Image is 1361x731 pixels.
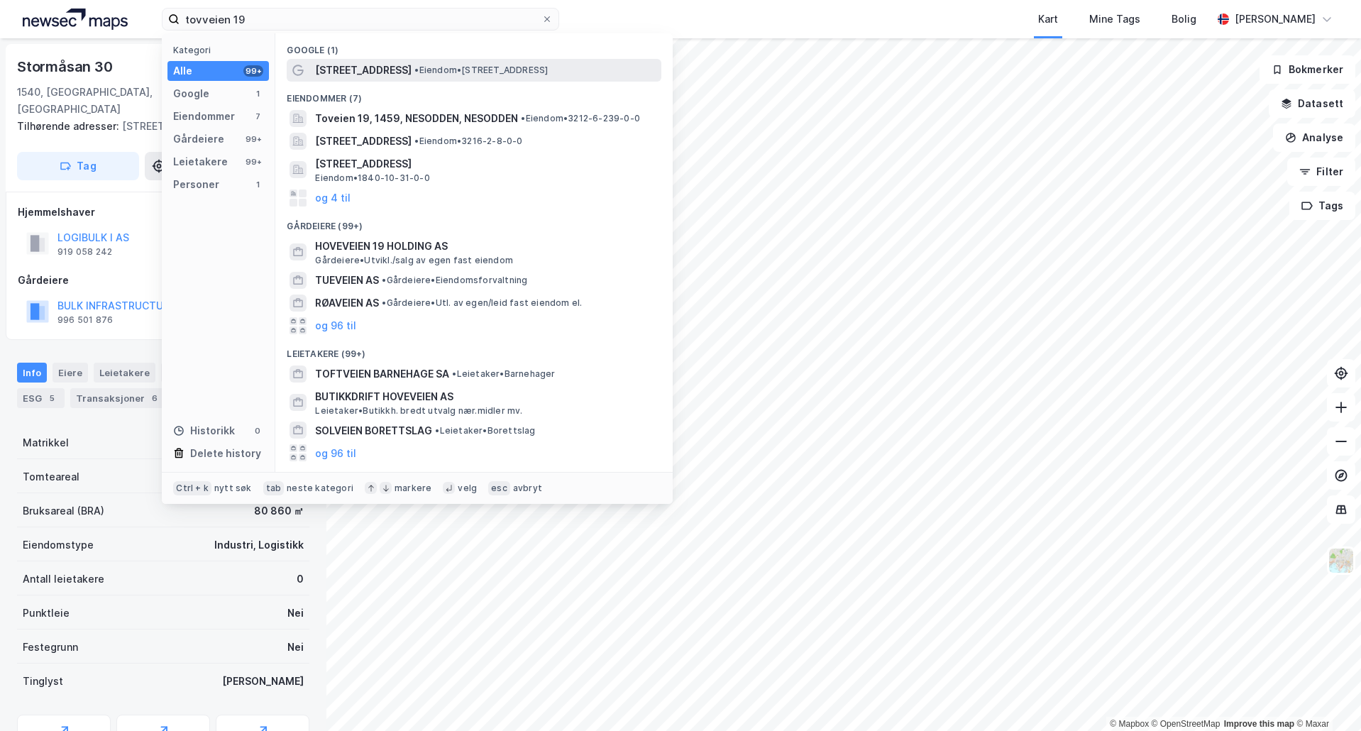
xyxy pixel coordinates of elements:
[315,317,356,334] button: og 96 til
[173,62,192,79] div: Alle
[452,368,555,380] span: Leietaker • Barnehager
[1260,55,1355,84] button: Bokmerker
[315,272,379,289] span: TUEVEIEN AS
[17,84,249,118] div: 1540, [GEOGRAPHIC_DATA], [GEOGRAPHIC_DATA]
[23,639,78,656] div: Festegrunn
[214,537,304,554] div: Industri, Logistikk
[190,445,261,462] div: Delete history
[1328,547,1355,574] img: Z
[148,391,162,405] div: 6
[1235,11,1316,28] div: [PERSON_NAME]
[252,179,263,190] div: 1
[1038,11,1058,28] div: Kart
[315,405,522,417] span: Leietaker • Butikkh. bredt utvalg nær.midler mv.
[275,209,673,235] div: Gårdeiere (99+)
[263,481,285,495] div: tab
[452,368,456,379] span: •
[315,110,518,127] span: Toveien 19, 1459, NESODDEN, NESODDEN
[1269,89,1355,118] button: Datasett
[1172,11,1196,28] div: Bolig
[1224,719,1294,729] a: Improve this map
[23,673,63,690] div: Tinglyst
[94,363,155,383] div: Leietakere
[414,136,419,146] span: •
[395,483,431,494] div: markere
[222,673,304,690] div: [PERSON_NAME]
[1290,663,1361,731] iframe: Chat Widget
[23,502,104,520] div: Bruksareal (BRA)
[287,639,304,656] div: Nei
[214,483,252,494] div: nytt søk
[57,314,113,326] div: 996 501 876
[315,444,356,461] button: og 96 til
[180,9,541,30] input: Søk på adresse, matrikkel, gårdeiere, leietakere eller personer
[23,605,70,622] div: Punktleie
[17,388,65,408] div: ESG
[243,156,263,167] div: 99+
[275,33,673,59] div: Google (1)
[173,153,228,170] div: Leietakere
[173,45,269,55] div: Kategori
[458,483,477,494] div: velg
[254,502,304,520] div: 80 860 ㎡
[17,152,139,180] button: Tag
[1110,719,1149,729] a: Mapbox
[23,537,94,554] div: Eiendomstype
[315,255,513,266] span: Gårdeiere • Utvikl./salg av egen fast eiendom
[315,172,429,184] span: Eiendom • 1840-10-31-0-0
[513,483,542,494] div: avbryt
[315,62,412,79] span: [STREET_ADDRESS]
[17,120,122,132] span: Tilhørende adresser:
[315,365,449,383] span: TOFTVEIEN BARNEHAGE SA
[1289,192,1355,220] button: Tags
[17,363,47,383] div: Info
[315,133,412,150] span: [STREET_ADDRESS]
[173,176,219,193] div: Personer
[173,85,209,102] div: Google
[287,605,304,622] div: Nei
[1089,11,1140,28] div: Mine Tags
[275,337,673,363] div: Leietakere (99+)
[521,113,640,124] span: Eiendom • 3212-6-239-0-0
[252,111,263,122] div: 7
[315,155,656,172] span: [STREET_ADDRESS]
[18,204,309,221] div: Hjemmelshaver
[18,272,309,289] div: Gårdeiere
[23,9,128,30] img: logo.a4113a55bc3d86da70a041830d287a7e.svg
[53,363,88,383] div: Eiere
[57,246,112,258] div: 919 058 242
[297,571,304,588] div: 0
[173,131,224,148] div: Gårdeiere
[252,88,263,99] div: 1
[315,295,379,312] span: RØAVEIEN AS
[161,363,214,383] div: Datasett
[521,113,525,123] span: •
[275,82,673,107] div: Eiendommer (7)
[382,275,386,285] span: •
[382,275,527,286] span: Gårdeiere • Eiendomsforvaltning
[23,434,69,451] div: Matrikkel
[315,422,432,439] span: SOLVEIEN BORETTSLAG
[287,483,353,494] div: neste kategori
[1287,158,1355,186] button: Filter
[23,571,104,588] div: Antall leietakere
[315,238,656,255] span: HOVEVEIEN 19 HOLDING AS
[488,481,510,495] div: esc
[173,481,211,495] div: Ctrl + k
[414,65,548,76] span: Eiendom • [STREET_ADDRESS]
[275,464,673,490] div: Personer (1)
[243,65,263,77] div: 99+
[173,108,235,125] div: Eiendommer
[382,297,386,308] span: •
[252,425,263,436] div: 0
[17,118,298,135] div: [STREET_ADDRESS]
[17,55,116,78] div: Stormåsan 30
[315,189,351,207] button: og 4 til
[382,297,582,309] span: Gårdeiere • Utl. av egen/leid fast eiendom el.
[315,388,656,405] span: BUTIKKDRIFT HOVEVEIEN AS
[45,391,59,405] div: 5
[173,422,235,439] div: Historikk
[1152,719,1221,729] a: OpenStreetMap
[1290,663,1361,731] div: Kontrollprogram for chat
[414,65,419,75] span: •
